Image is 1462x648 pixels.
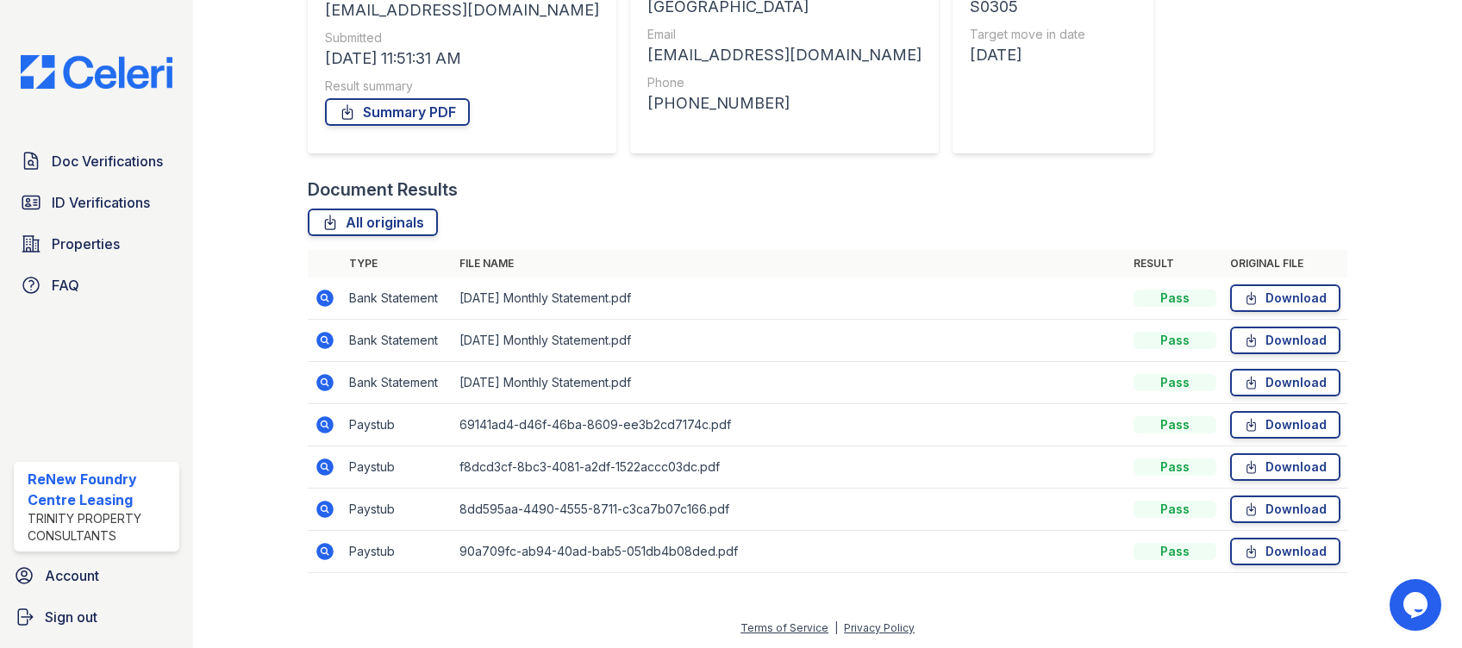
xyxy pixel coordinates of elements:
[453,277,1128,320] td: [DATE] Monthly Statement.pdf
[342,489,453,531] td: Paystub
[342,531,453,573] td: Paystub
[342,362,453,404] td: Bank Statement
[325,98,470,126] a: Summary PDF
[1134,543,1216,560] div: Pass
[1390,579,1445,631] iframe: chat widget
[52,234,120,254] span: Properties
[342,320,453,362] td: Bank Statement
[1230,369,1340,396] a: Download
[14,144,179,178] a: Doc Verifications
[1134,501,1216,518] div: Pass
[647,26,922,43] div: Email
[342,277,453,320] td: Bank Statement
[7,55,186,89] img: CE_Logo_Blue-a8612792a0a2168367f1c8372b55b34899dd931a85d93a1a3d3e32e68fde9ad4.png
[647,43,922,67] div: [EMAIL_ADDRESS][DOMAIN_NAME]
[14,185,179,220] a: ID Verifications
[647,91,922,115] div: [PHONE_NUMBER]
[52,275,79,296] span: FAQ
[453,446,1128,489] td: f8dcd3cf-8bc3-4081-a2df-1522accc03dc.pdf
[453,362,1128,404] td: [DATE] Monthly Statement.pdf
[14,227,179,261] a: Properties
[28,469,172,510] div: ReNew Foundry Centre Leasing
[325,47,599,71] div: [DATE] 11:51:31 AM
[7,558,186,593] a: Account
[52,192,150,213] span: ID Verifications
[1134,332,1216,349] div: Pass
[7,600,186,634] a: Sign out
[1230,327,1340,354] a: Download
[453,320,1128,362] td: [DATE] Monthly Statement.pdf
[28,510,172,545] div: Trinity Property Consultants
[1230,411,1340,439] a: Download
[1134,458,1216,476] div: Pass
[325,78,599,95] div: Result summary
[1134,374,1216,391] div: Pass
[453,404,1128,446] td: 69141ad4-d46f-46ba-8609-ee3b2cd7174c.pdf
[1230,284,1340,312] a: Download
[453,489,1128,531] td: 8dd595aa-4490-4555-8711-c3ca7b07c166.pdf
[1127,250,1223,277] th: Result
[970,26,1136,43] div: Target move in date
[325,29,599,47] div: Submitted
[834,621,838,634] div: |
[1223,250,1347,277] th: Original file
[1230,538,1340,565] a: Download
[342,250,453,277] th: Type
[1230,495,1340,523] a: Download
[1134,416,1216,433] div: Pass
[342,446,453,489] td: Paystub
[308,209,438,236] a: All originals
[453,250,1128,277] th: File name
[14,268,179,302] a: FAQ
[308,178,458,202] div: Document Results
[740,621,828,634] a: Terms of Service
[52,151,163,171] span: Doc Verifications
[1134,290,1216,307] div: Pass
[844,621,915,634] a: Privacy Policy
[647,74,922,91] div: Phone
[342,404,453,446] td: Paystub
[45,565,99,586] span: Account
[970,43,1136,67] div: [DATE]
[453,531,1128,573] td: 90a709fc-ab94-40ad-bab5-051db4b08ded.pdf
[45,607,97,627] span: Sign out
[1230,453,1340,481] a: Download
